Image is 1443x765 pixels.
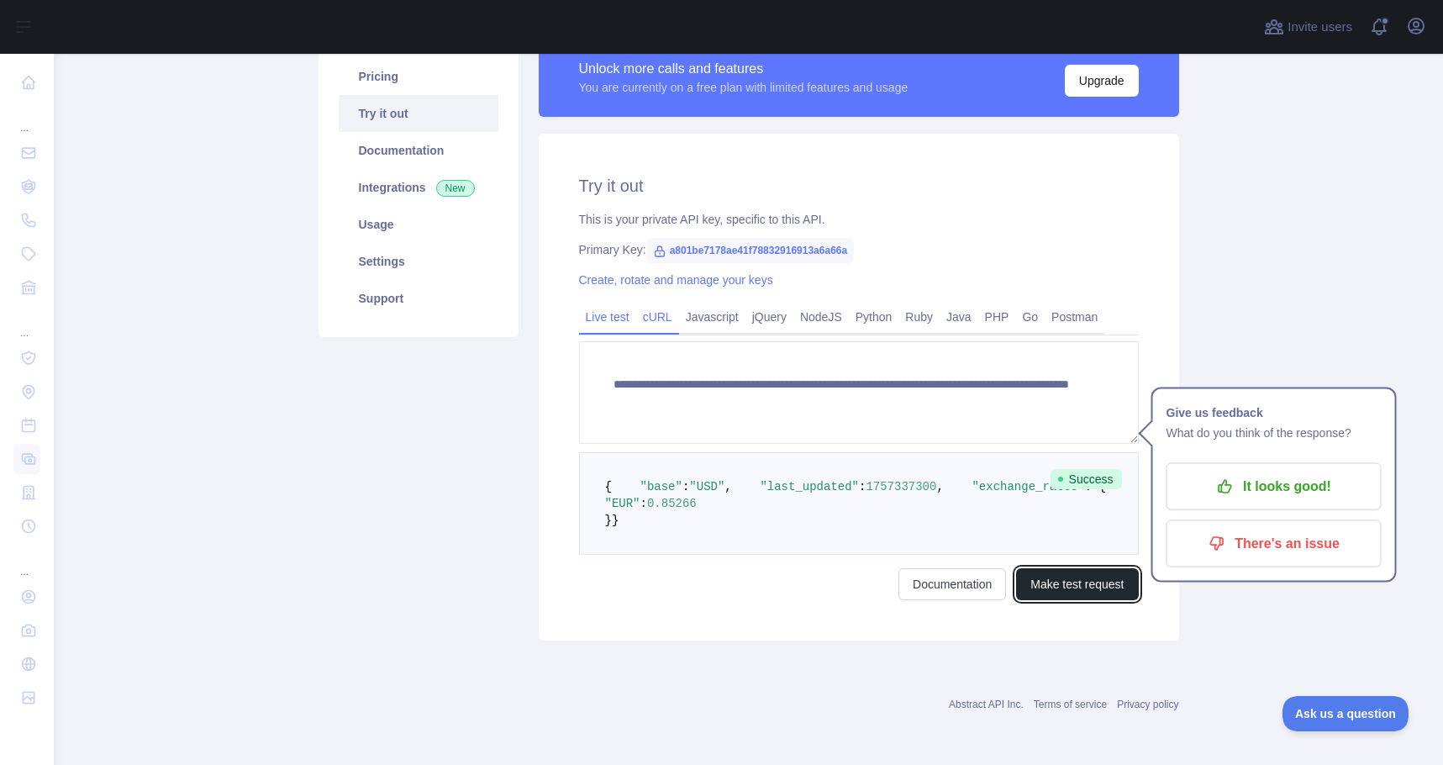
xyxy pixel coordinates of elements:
span: "base" [640,480,682,493]
span: "exchange_rates" [972,480,1084,493]
a: NodeJS [793,303,849,330]
h2: Try it out [579,174,1139,198]
a: Integrations New [339,169,498,206]
h1: Give us feedback [1167,403,1382,423]
a: Java [940,303,978,330]
button: Invite users [1261,13,1356,40]
span: "USD" [689,480,724,493]
span: "last_updated" [760,480,859,493]
span: 0.85266 [647,497,697,510]
a: Go [1015,303,1045,330]
a: Javascript [679,303,745,330]
a: Pricing [339,58,498,95]
span: Success [1051,469,1122,489]
div: ... [13,306,40,340]
div: Unlock more calls and features [579,59,908,79]
span: "EUR" [605,497,640,510]
span: a801be7178ae41f78832916913a6a66a [646,238,855,263]
p: What do you think of the response? [1167,423,1382,443]
a: Documentation [339,132,498,169]
div: You are currently on a free plan with limited features and usage [579,79,908,96]
a: Postman [1045,303,1104,330]
iframe: Toggle Customer Support [1282,696,1409,731]
a: Create, rotate and manage your keys [579,273,773,287]
a: cURL [636,303,679,330]
span: } [612,514,619,527]
a: PHP [978,303,1016,330]
button: Make test request [1016,568,1138,600]
a: Documentation [898,568,1006,600]
a: Abstract API Inc. [949,699,1024,710]
a: Usage [339,206,498,243]
span: , [936,480,943,493]
span: } [605,514,612,527]
span: : [682,480,689,493]
div: ... [13,101,40,135]
span: { [605,480,612,493]
div: Primary Key: [579,241,1139,258]
a: Ruby [898,303,940,330]
span: , [724,480,731,493]
span: New [436,180,475,197]
a: Support [339,280,498,317]
a: Try it out [339,95,498,132]
span: : [859,480,866,493]
a: Privacy policy [1117,699,1178,710]
div: ... [13,545,40,578]
span: 1757337300 [866,480,936,493]
a: Terms of service [1034,699,1107,710]
a: Live test [579,303,636,330]
div: This is your private API key, specific to this API. [579,211,1139,228]
a: Python [849,303,899,330]
button: Upgrade [1065,65,1139,97]
span: Invite users [1288,18,1352,37]
a: jQuery [745,303,793,330]
span: : [640,497,647,510]
a: Settings [339,243,498,280]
